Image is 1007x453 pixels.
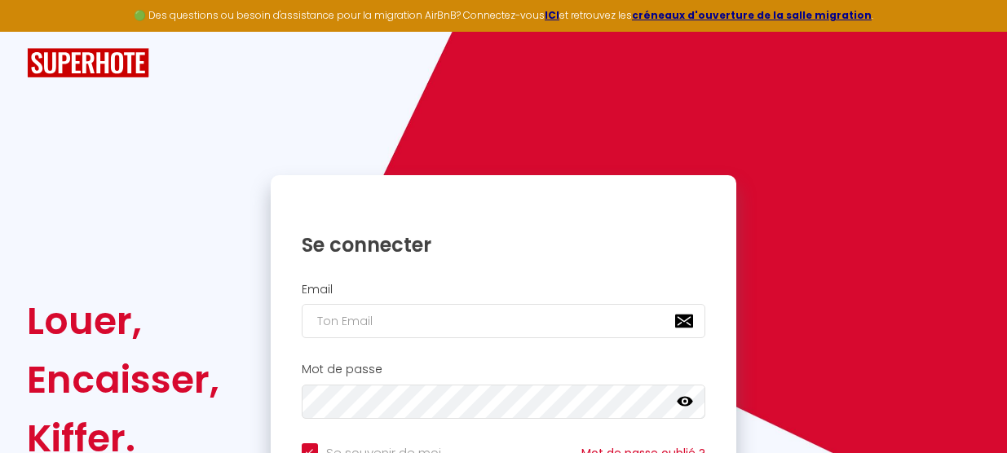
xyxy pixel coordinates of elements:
[27,292,219,350] div: Louer,
[27,48,149,78] img: SuperHote logo
[302,283,706,297] h2: Email
[27,350,219,409] div: Encaisser,
[302,363,706,376] h2: Mot de passe
[302,304,706,338] input: Ton Email
[302,232,706,257] h1: Se connecter
[545,8,559,22] a: ICI
[632,8,872,22] a: créneaux d'ouverture de la salle migration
